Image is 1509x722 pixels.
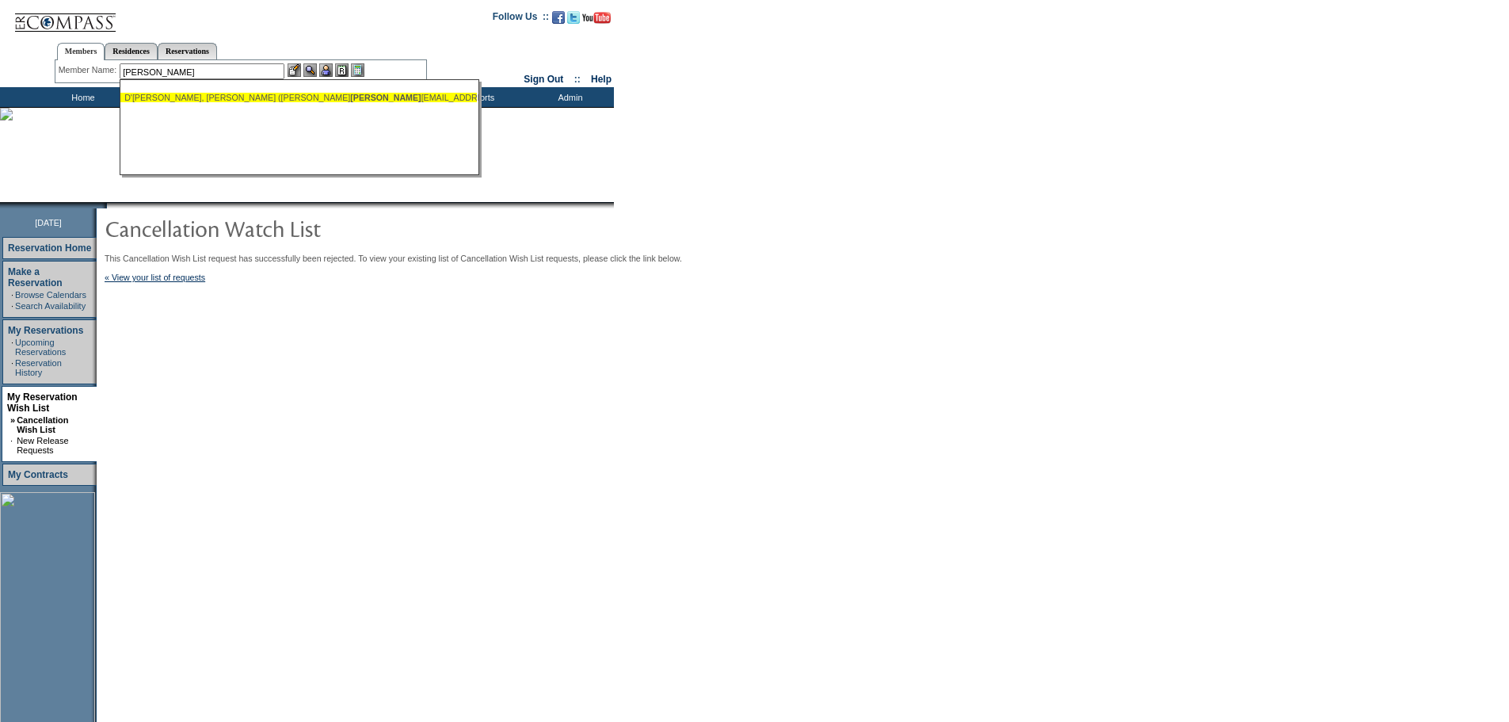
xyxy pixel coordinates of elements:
[15,290,86,300] a: Browse Calendars
[552,16,565,25] a: Become our fan on Facebook
[17,415,68,434] a: Cancellation Wish List
[15,301,86,311] a: Search Availability
[15,358,62,377] a: Reservation History
[8,469,68,480] a: My Contracts
[335,63,349,77] img: Reservations
[523,87,614,107] td: Admin
[582,16,611,25] a: Subscribe to our YouTube Channel
[591,74,612,85] a: Help
[158,43,217,59] a: Reservations
[10,415,15,425] b: »
[493,10,549,29] td: Follow Us ::
[59,63,120,77] div: Member Name:
[350,93,421,102] span: [PERSON_NAME]
[57,43,105,60] a: Members
[8,325,83,336] a: My Reservations
[101,202,107,208] img: promoShadowLeftCorner.gif
[11,358,13,377] td: ·
[11,301,13,311] td: ·
[8,243,91,254] a: Reservation Home
[288,63,301,77] img: b_edit.gif
[15,338,66,357] a: Upcoming Reservations
[552,11,565,24] img: Become our fan on Facebook
[35,218,62,227] span: [DATE]
[11,290,13,300] td: ·
[105,43,158,59] a: Residences
[567,11,580,24] img: Follow us on Twitter
[105,254,707,282] div: This Cancellation Wish List request has successfully been rejected. To view your existing list of...
[11,338,13,357] td: ·
[303,63,317,77] img: View
[17,436,68,455] a: New Release Requests
[105,273,205,282] a: « View your list of requests
[574,74,581,85] span: ::
[10,436,15,455] td: ·
[8,266,63,288] a: Make a Reservation
[582,12,611,24] img: Subscribe to our YouTube Channel
[524,74,563,85] a: Sign Out
[107,202,109,208] img: blank.gif
[7,392,78,414] a: My Reservation Wish List
[567,16,580,25] a: Follow us on Twitter
[351,63,364,77] img: b_calculator.gif
[105,212,421,244] img: pgTtlCancellationNotification.gif
[124,93,473,102] div: D'[PERSON_NAME], [PERSON_NAME] ([PERSON_NAME] [EMAIL_ADDRESS][DOMAIN_NAME])
[319,63,333,77] img: Impersonate
[36,87,127,107] td: Home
